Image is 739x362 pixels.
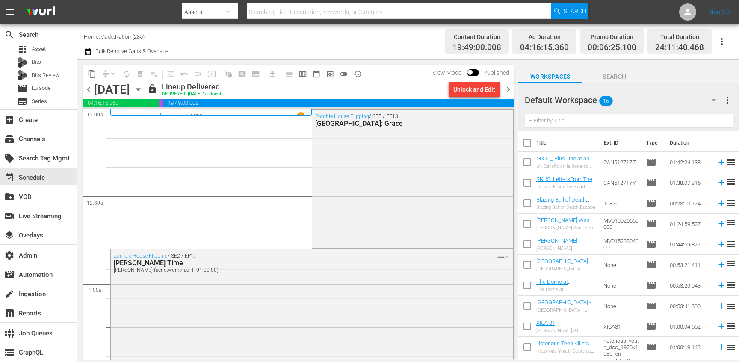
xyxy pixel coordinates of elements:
a: Notorious Teen Killers Reacting To Life Sentences [536,340,593,359]
a: MX10_ Plus One at an Amish Wedding [536,155,593,168]
span: 00:06:25.100 [159,99,163,107]
div: [DATE] [94,83,130,97]
a: The Dome at [GEOGRAPHIC_DATA][PERSON_NAME], [GEOGRAPHIC_DATA] - SUN - S2025E06 - Primetime [536,279,591,317]
svg: Add to Schedule [717,260,726,270]
div: The Dome at [GEOGRAPHIC_DATA], [GEOGRAPHIC_DATA] [536,287,597,292]
td: CAN51271YY [600,172,643,193]
span: Bulk Remove Gaps & Overlaps [94,48,168,54]
div: / SE2 / EP1: [114,253,464,273]
button: more_vert [722,90,733,110]
span: 24:11:40.468 [655,43,704,53]
span: 19:49:00.008 [452,43,501,53]
span: Copy Lineup [85,67,99,81]
div: Notorious Youth: Courtroom Chaos [536,348,597,354]
div: [GEOGRAPHIC_DATA] - [GEOGRAPHIC_DATA], [GEOGRAPHIC_DATA] [536,266,597,272]
span: chevron_left [83,84,94,95]
svg: Add to Schedule [717,342,726,352]
span: reorder [726,280,736,290]
span: reorder [726,157,736,167]
svg: Add to Schedule [717,178,726,187]
div: Blazing Ball of Death Escape [536,205,597,210]
a: Zombie House Flipping [315,113,369,119]
span: VOD [4,192,15,202]
a: [GEOGRAPHIC_DATA] - [GEOGRAPHIC_DATA], [GEOGRAPHIC_DATA] - S2025E11 - Primetime [536,258,594,284]
span: Episode [646,157,656,167]
p: SE5 / [180,113,191,119]
div: Letters From the Heart [536,184,597,190]
span: reorder [726,198,736,208]
span: Search [582,71,647,82]
div: [PERSON_NAME] Time [114,259,464,267]
svg: Add to Schedule [717,301,726,311]
span: 04:16:15.360 [83,99,159,107]
span: Reports [4,308,15,318]
td: 00:53:20.043 [666,275,713,296]
svg: Add to Schedule [717,157,726,167]
td: 00:53:21.411 [666,255,713,275]
span: Admin [4,250,15,261]
span: calendar_view_week_outlined [299,70,307,78]
div: Total Duration [655,31,704,43]
a: Sign Out [709,9,731,15]
th: Ext. ID [599,131,641,155]
td: notorious_youth_doc_1920x1080_en [600,337,643,357]
span: date_range_outlined [312,70,321,78]
svg: Add to Schedule [717,322,726,331]
td: None [600,255,643,275]
span: Schedule [4,172,15,183]
a: Zombie House Flipping [114,253,168,259]
span: Fill episodes with ad slates [191,67,205,81]
span: Episode [646,280,656,291]
svg: Add to Schedule [717,281,726,290]
a: RKUS_LettersFromTheHeart [536,176,596,189]
p: 1 [299,113,302,119]
td: None [600,275,643,296]
span: 16 [599,92,613,110]
div: [PERSON_NAME] [536,246,577,251]
div: Un Extraño en la Boda de Mi Hermano [536,163,597,169]
td: 01:38:07.815 [666,172,713,193]
a: [PERSON_NAME] Was Here [536,217,593,230]
span: Episode [32,84,51,92]
td: None [600,296,643,316]
th: Type [641,131,665,155]
span: 04:16:15.360 [520,43,569,53]
span: reorder [726,239,736,249]
a: [PERSON_NAME] [536,237,577,244]
a: [GEOGRAPHIC_DATA] - [GEOGRAPHIC_DATA], [GEOGRAPHIC_DATA] - SAT - S2025E01 - Primetime [536,299,594,331]
span: Episode [646,219,656,229]
span: Automation [4,270,15,280]
span: Series [32,97,47,106]
a: Blazing Ball of Death Escape [536,196,589,209]
span: Month Calendar View [310,67,323,81]
span: Episode [646,178,656,188]
span: reorder [726,177,736,187]
button: Unlock and Edit [449,82,500,97]
th: Duration [665,131,716,155]
p: / [177,113,180,119]
span: Job Queues [4,328,15,338]
span: Episode [646,239,656,249]
td: XICA81 [600,316,643,337]
span: 19:49:00.008 [163,99,514,107]
span: reorder [726,218,736,228]
div: Unlock and Edit [453,82,495,97]
div: [PERSON_NAME] Was Here [536,225,597,231]
div: DELIVERED: [DATE] 1a (local) [162,92,223,97]
span: Select an event to delete [133,67,147,81]
p: EP22 [191,113,203,119]
span: Episode [646,321,656,332]
span: VARIANT [497,252,508,259]
span: Episode [17,83,27,94]
td: MV010025650000 [600,214,643,234]
span: Episode [646,342,656,352]
span: Episode [646,301,656,311]
span: more_vert [722,95,733,105]
div: Content Duration [452,31,501,43]
span: Update Metadata from Key Asset [205,67,219,81]
span: chevron_right [503,84,514,95]
span: reorder [726,300,736,311]
span: GraphQL [4,347,15,358]
span: preview_outlined [326,70,334,78]
div: Bits Review [17,70,27,80]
